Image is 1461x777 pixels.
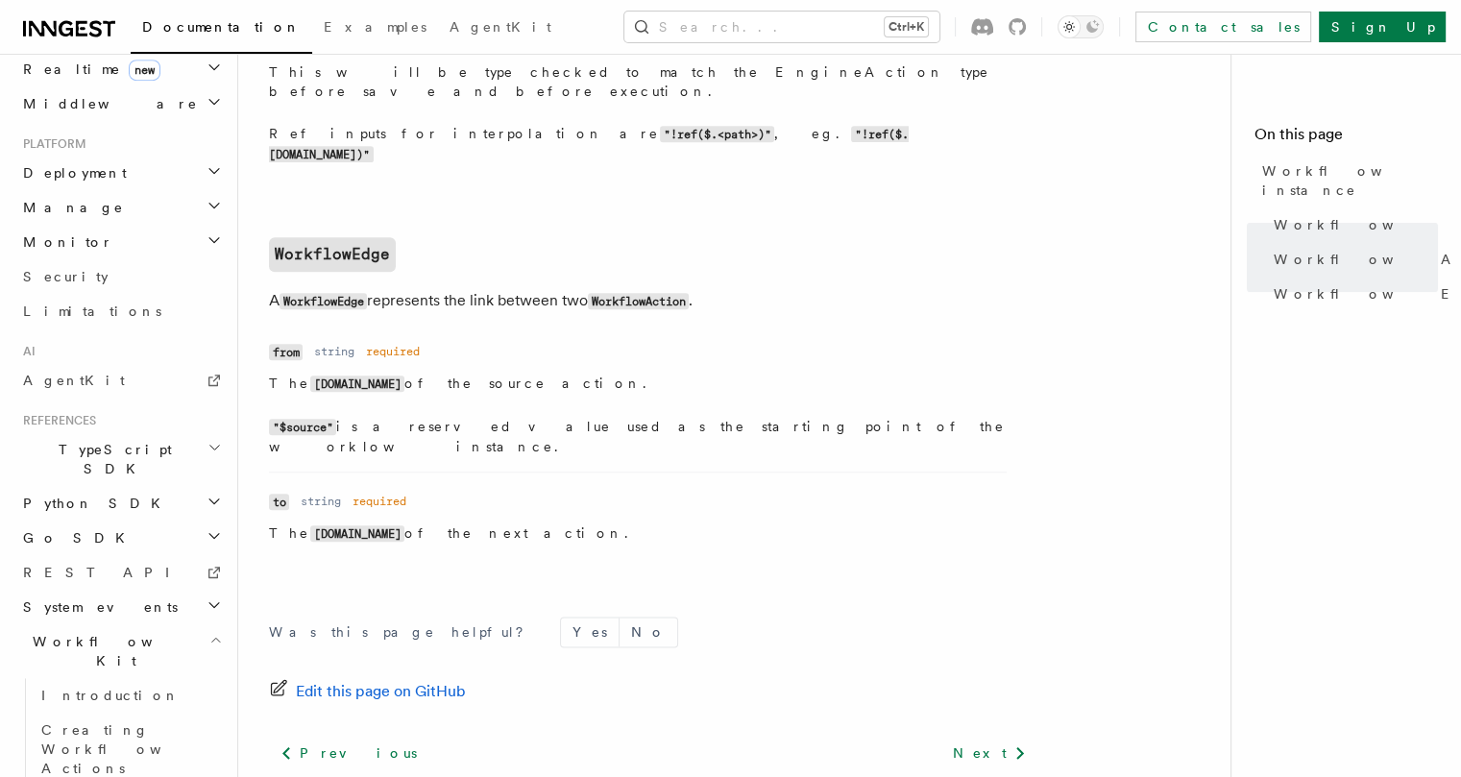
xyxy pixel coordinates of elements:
[269,494,289,510] code: to
[15,440,207,478] span: TypeScript SDK
[41,688,180,703] span: Introduction
[15,624,226,678] button: Workflow Kit
[23,269,109,284] span: Security
[269,419,336,435] code: "$source"
[15,198,124,217] span: Manage
[269,62,1007,101] p: This will be type checked to match the EngineAction type before save and before execution.
[15,225,226,259] button: Monitor
[15,486,226,521] button: Python SDK
[15,432,226,486] button: TypeScript SDK
[269,523,1007,544] p: The of the next action.
[15,232,113,252] span: Monitor
[310,376,404,392] code: [DOMAIN_NAME]
[15,94,198,113] span: Middleware
[23,373,125,388] span: AgentKit
[588,293,689,309] code: WorkflowAction
[1266,242,1438,277] a: WorkflowAction
[450,19,551,35] span: AgentKit
[15,521,226,555] button: Go SDK
[15,590,226,624] button: System events
[301,494,341,509] dd: string
[15,259,226,294] a: Security
[310,525,404,542] code: [DOMAIN_NAME]
[41,722,208,776] span: Creating Workflow Actions
[1135,12,1311,42] a: Contact sales
[1254,123,1438,154] h4: On this page
[269,344,303,360] code: from
[269,736,427,770] a: Previous
[23,304,161,319] span: Limitations
[15,136,86,152] span: Platform
[296,678,466,705] span: Edit this page on GitHub
[620,618,677,646] button: No
[1266,207,1438,242] a: Workflow
[280,293,367,309] code: WorkflowEdge
[1254,154,1438,207] a: Workflow instance
[366,344,420,359] dd: required
[660,126,774,142] code: "!ref($.<path>)"
[269,622,537,642] p: Was this page helpful?
[312,6,438,52] a: Examples
[269,124,1007,164] p: Ref inputs for interpolation are , eg.
[129,60,160,81] span: new
[15,163,127,182] span: Deployment
[15,52,226,86] button: Realtimenew
[561,618,619,646] button: Yes
[15,555,226,590] a: REST API
[885,17,928,36] kbd: Ctrl+K
[15,86,226,121] button: Middleware
[269,374,1007,394] p: The of the source action.
[438,6,563,52] a: AgentKit
[15,294,226,328] a: Limitations
[15,344,36,359] span: AI
[1262,161,1438,200] span: Workflow instance
[34,678,226,713] a: Introduction
[324,19,426,35] span: Examples
[1319,12,1446,42] a: Sign Up
[940,736,1037,770] a: Next
[15,597,178,617] span: System events
[15,190,226,225] button: Manage
[23,565,186,580] span: REST API
[15,528,136,547] span: Go SDK
[1274,215,1441,234] span: Workflow
[353,494,406,509] dd: required
[269,678,466,705] a: Edit this page on GitHub
[269,287,1037,315] p: A represents the link between two .
[142,19,301,35] span: Documentation
[269,417,1007,456] p: is a reserved value used as the starting point of the worklow instance.
[314,344,354,359] dd: string
[15,363,226,398] a: AgentKit
[15,156,226,190] button: Deployment
[624,12,939,42] button: Search...Ctrl+K
[269,237,396,272] a: WorkflowEdge
[131,6,312,54] a: Documentation
[15,60,160,79] span: Realtime
[1266,277,1438,311] a: WorkflowEdge
[15,632,209,670] span: Workflow Kit
[15,494,172,513] span: Python SDK
[1058,15,1104,38] button: Toggle dark mode
[15,413,96,428] span: References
